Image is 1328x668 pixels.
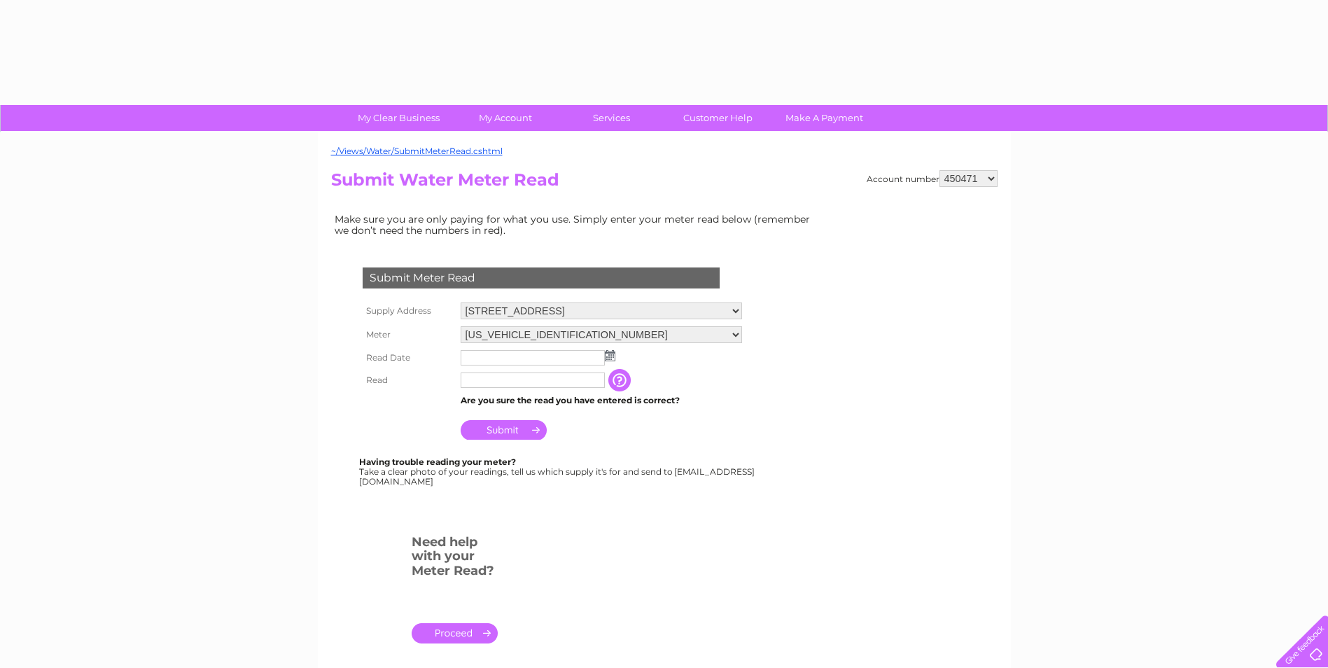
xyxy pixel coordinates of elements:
[359,299,457,323] th: Supply Address
[359,457,757,486] div: Take a clear photo of your readings, tell us which supply it's for and send to [EMAIL_ADDRESS][DO...
[608,369,634,391] input: Information
[359,323,457,347] th: Meter
[363,267,720,288] div: Submit Meter Read
[331,146,503,156] a: ~/Views/Water/SubmitMeterRead.cshtml
[767,105,882,131] a: Make A Payment
[412,532,498,585] h3: Need help with your Meter Read?
[331,210,821,239] td: Make sure you are only paying for what you use. Simply enter your meter read below (remember we d...
[359,457,516,467] b: Having trouble reading your meter?
[359,347,457,369] th: Read Date
[867,170,998,187] div: Account number
[359,369,457,391] th: Read
[331,170,998,197] h2: Submit Water Meter Read
[461,420,547,440] input: Submit
[554,105,669,131] a: Services
[457,391,746,410] td: Are you sure the read you have entered is correct?
[341,105,456,131] a: My Clear Business
[660,105,776,131] a: Customer Help
[412,623,498,643] a: .
[447,105,563,131] a: My Account
[605,350,615,361] img: ...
